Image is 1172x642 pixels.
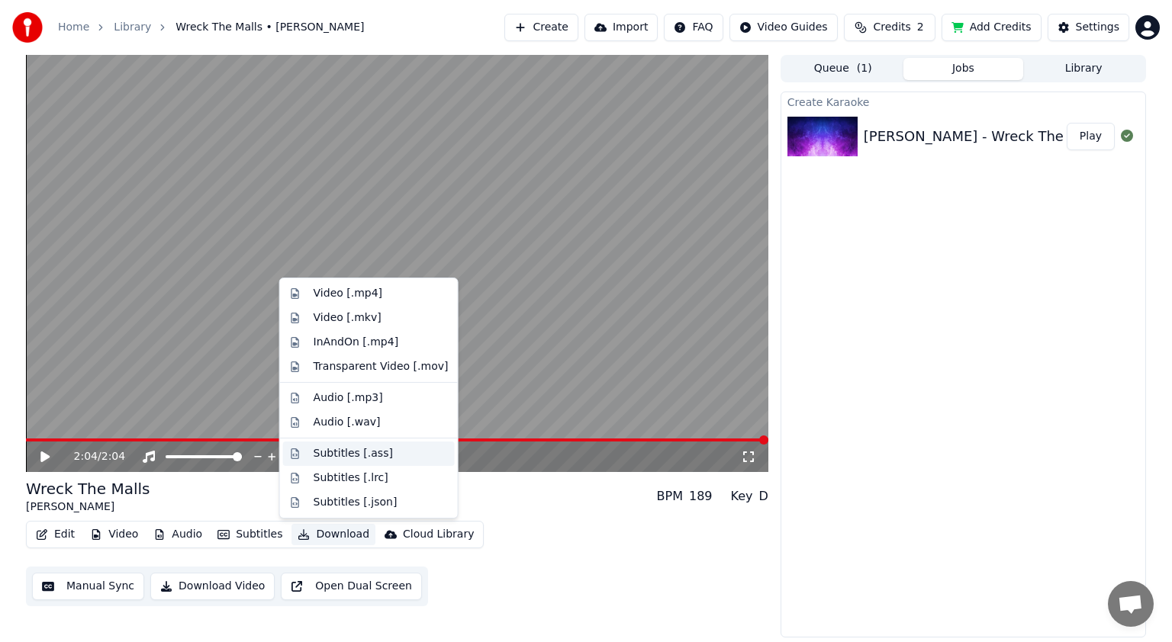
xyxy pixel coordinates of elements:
span: Wreck The Malls • [PERSON_NAME] [175,20,364,35]
div: 189 [689,487,713,506]
div: Cloud Library [403,527,474,542]
button: Library [1023,58,1144,80]
img: youka [12,12,43,43]
div: Audio [.wav] [314,415,381,430]
div: BPM [657,487,683,506]
button: Settings [1048,14,1129,41]
div: Key [731,487,753,506]
div: [PERSON_NAME] [26,499,150,515]
button: Video Guides [729,14,838,41]
span: Credits [873,20,910,35]
button: FAQ [664,14,723,41]
div: / [74,449,111,464]
button: Edit [30,524,81,545]
button: Audio [147,524,208,545]
button: Download Video [150,573,275,600]
button: Subtitles [211,524,288,545]
button: Credits2 [844,14,935,41]
a: Library [114,20,151,35]
div: Wreck The Malls [26,478,150,499]
div: Audio [.mp3] [314,390,383,406]
div: [PERSON_NAME] - Wreck The Malls [864,126,1103,147]
div: Video [.mp4] [314,286,382,301]
span: ( 1 ) [857,61,872,76]
div: D [759,487,768,506]
button: Jobs [903,58,1024,80]
div: Transparent Video [.mov] [314,359,449,374]
div: Subtitles [.json] [314,495,398,510]
button: Open Dual Screen [281,573,422,600]
div: Open chat [1108,581,1154,627]
button: Add Credits [942,14,1042,41]
div: Settings [1076,20,1119,35]
nav: breadcrumb [58,20,365,35]
button: Queue [783,58,903,80]
button: Play [1067,123,1115,150]
div: InAndOn [.mp4] [314,335,398,350]
button: Create [504,14,578,41]
span: 2:04 [101,449,125,464]
a: Home [58,20,89,35]
button: Video [84,524,144,545]
button: Import [584,14,658,41]
button: Download [291,524,375,545]
div: Subtitles [.lrc] [314,470,388,486]
button: Manual Sync [32,573,144,600]
span: 2:04 [74,449,98,464]
span: 2 [917,20,924,35]
div: Create Karaoke [781,92,1145,111]
div: Subtitles [.ass] [314,446,393,461]
div: Video [.mkv] [314,310,382,326]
